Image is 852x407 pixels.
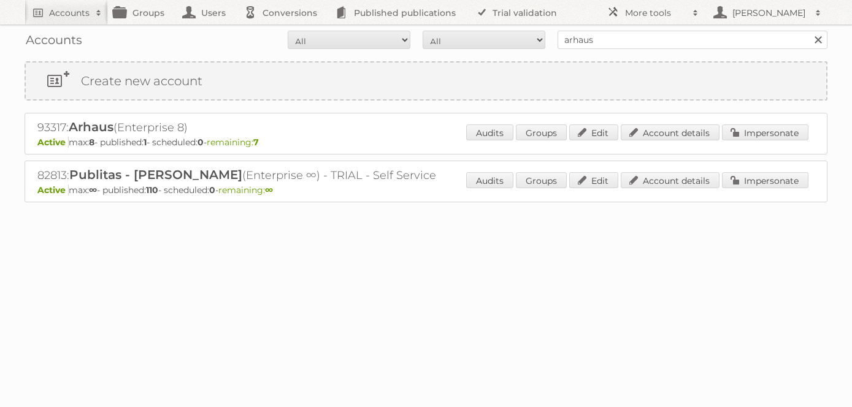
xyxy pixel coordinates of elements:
[89,184,97,196] strong: ∞
[37,120,467,135] h2: 93317: (Enterprise 8)
[26,63,826,99] a: Create new account
[569,172,618,188] a: Edit
[37,184,69,196] span: Active
[516,124,567,140] a: Groups
[37,167,467,183] h2: 82813: (Enterprise ∞) - TRIAL - Self Service
[218,184,273,196] span: remaining:
[209,184,215,196] strong: 0
[198,137,204,148] strong: 0
[722,124,808,140] a: Impersonate
[621,124,720,140] a: Account details
[37,137,69,148] span: Active
[625,7,686,19] h2: More tools
[207,137,259,148] span: remaining:
[37,137,815,148] p: max: - published: - scheduled: -
[722,172,808,188] a: Impersonate
[146,184,158,196] strong: 110
[89,137,94,148] strong: 8
[621,172,720,188] a: Account details
[144,137,147,148] strong: 1
[466,172,513,188] a: Audits
[69,167,242,182] span: Publitas - [PERSON_NAME]
[265,184,273,196] strong: ∞
[729,7,809,19] h2: [PERSON_NAME]
[49,7,90,19] h2: Accounts
[253,137,259,148] strong: 7
[466,124,513,140] a: Audits
[569,124,618,140] a: Edit
[37,184,815,196] p: max: - published: - scheduled: -
[516,172,567,188] a: Groups
[69,120,113,134] span: Arhaus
